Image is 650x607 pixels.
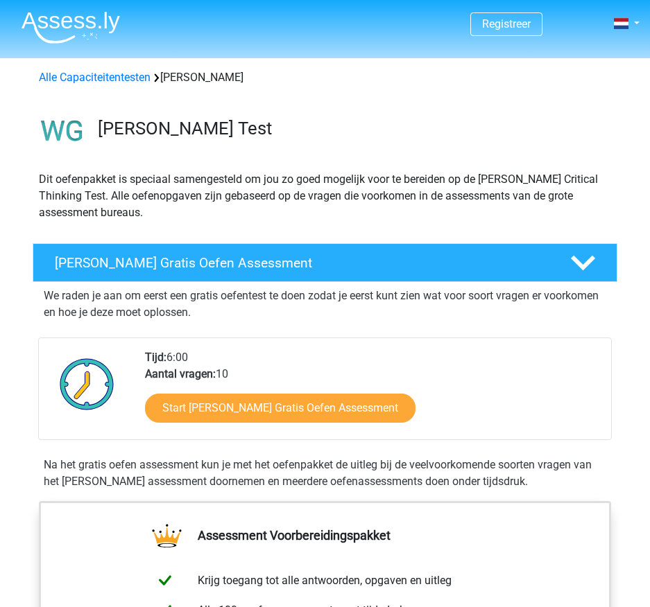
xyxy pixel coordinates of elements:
div: [PERSON_NAME] [33,69,617,86]
a: Alle Capaciteitentesten [39,71,151,84]
img: watson glaser [33,103,92,160]
h4: [PERSON_NAME] Gratis Oefen Assessment [55,255,549,271]
a: [PERSON_NAME] Gratis Oefen Assessment [27,243,623,282]
div: 6:00 10 [135,349,610,439]
img: Klok [52,349,122,419]
p: We raden je aan om eerst een gratis oefentest te doen zodat je eerst kunt zien wat voor soort vra... [44,288,606,321]
a: Registreer [482,17,531,30]
div: Na het gratis oefen assessment kun je met het oefenpakket de uitleg bij de veelvoorkomende soorte... [38,457,612,490]
p: Dit oefenpakket is speciaal samengesteld om jou zo goed mogelijk voor te bereiden op de [PERSON_N... [39,171,611,221]
h3: [PERSON_NAME] Test [98,118,606,139]
img: Assessly [22,11,120,44]
b: Aantal vragen: [145,367,216,380]
a: Start [PERSON_NAME] Gratis Oefen Assessment [145,394,416,423]
b: Tijd: [145,351,166,364]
